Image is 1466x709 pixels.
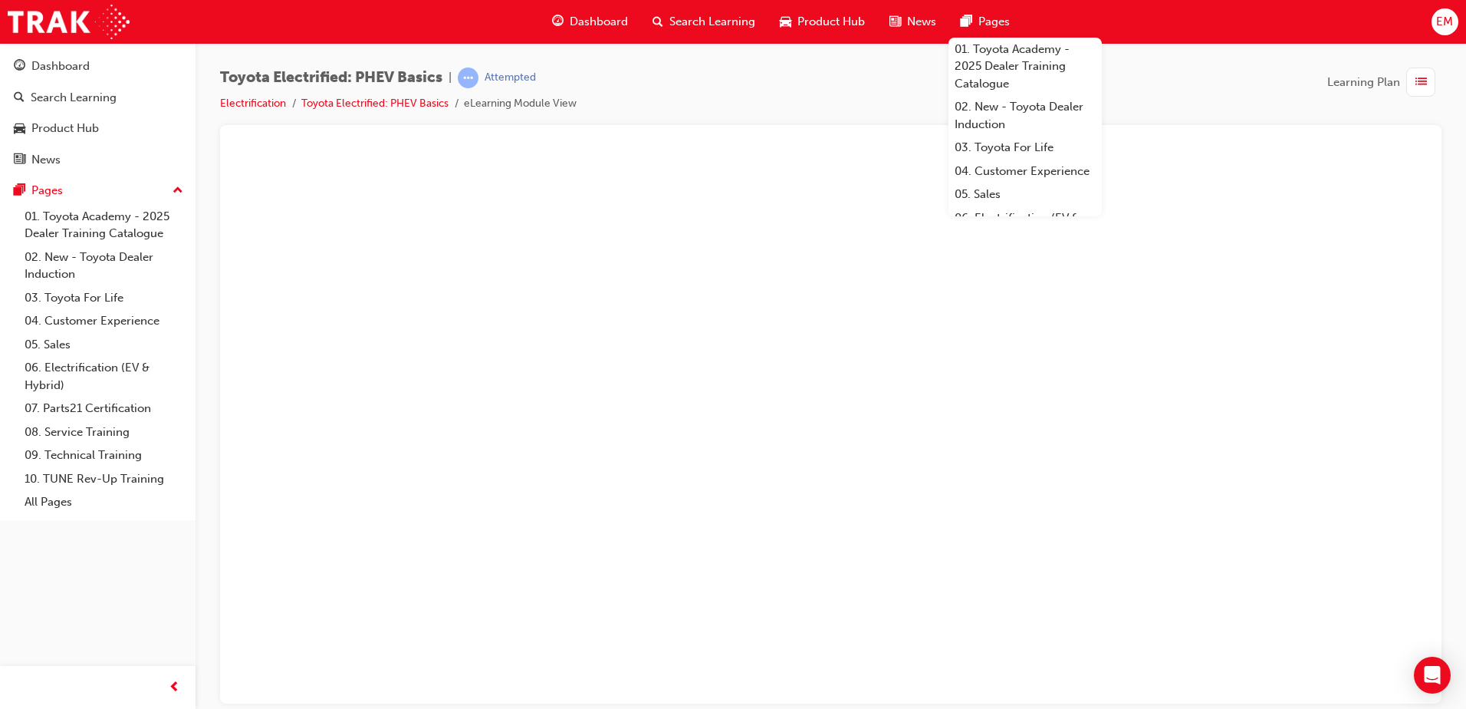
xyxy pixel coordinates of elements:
[797,13,865,31] span: Product Hub
[173,181,183,201] span: up-icon
[485,71,536,85] div: Attempted
[31,182,63,200] div: Pages
[18,420,189,444] a: 08. Service Training
[540,6,640,38] a: guage-iconDashboard
[8,5,130,39] img: Trak
[14,122,25,136] span: car-icon
[948,206,1102,247] a: 06. Electrification (EV & Hybrid)
[6,52,189,81] a: Dashboard
[18,397,189,420] a: 07. Parts21 Certification
[31,151,61,169] div: News
[6,114,189,143] a: Product Hub
[18,356,189,397] a: 06. Electrification (EV & Hybrid)
[552,12,564,31] span: guage-icon
[6,146,189,174] a: News
[948,6,1022,38] a: pages-iconPages
[18,309,189,333] a: 04. Customer Experience
[449,69,452,87] span: |
[1436,13,1453,31] span: EM
[18,444,189,467] a: 09. Technical Training
[652,12,663,31] span: search-icon
[220,69,442,87] span: Toyota Electrified: PHEV Basics
[458,68,478,88] span: learningRecordVerb_ATTEMPT-icon
[464,95,577,113] li: eLearning Module View
[780,12,791,31] span: car-icon
[18,333,189,357] a: 05. Sales
[18,467,189,491] a: 10. TUNE Rev-Up Training
[6,49,189,176] button: DashboardSearch LearningProduct HubNews
[978,13,1010,31] span: Pages
[1327,74,1400,91] span: Learning Plan
[1327,68,1441,97] button: Learning Plan
[31,58,90,75] div: Dashboard
[948,95,1102,136] a: 02. New - Toyota Dealer Induction
[1414,657,1451,694] div: Open Intercom Messenger
[18,205,189,246] a: 01. Toyota Academy - 2025 Dealer Training Catalogue
[768,6,877,38] a: car-iconProduct Hub
[669,13,755,31] span: Search Learning
[6,84,189,112] a: Search Learning
[14,153,25,167] span: news-icon
[18,246,189,286] a: 02. New - Toyota Dealer Induction
[640,6,768,38] a: search-iconSearch Learning
[6,176,189,205] button: Pages
[907,13,936,31] span: News
[948,183,1102,206] a: 05. Sales
[877,6,948,38] a: news-iconNews
[18,490,189,514] a: All Pages
[14,184,25,198] span: pages-icon
[220,97,286,110] a: Electrification
[18,286,189,310] a: 03. Toyota For Life
[570,13,628,31] span: Dashboard
[948,160,1102,183] a: 04. Customer Experience
[889,12,901,31] span: news-icon
[948,38,1102,96] a: 01. Toyota Academy - 2025 Dealer Training Catalogue
[301,97,449,110] a: Toyota Electrified: PHEV Basics
[169,678,180,697] span: prev-icon
[1415,73,1427,92] span: list-icon
[14,91,25,105] span: search-icon
[948,136,1102,160] a: 03. Toyota For Life
[31,120,99,137] div: Product Hub
[1431,8,1458,35] button: EM
[31,89,117,107] div: Search Learning
[961,12,972,31] span: pages-icon
[14,60,25,74] span: guage-icon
